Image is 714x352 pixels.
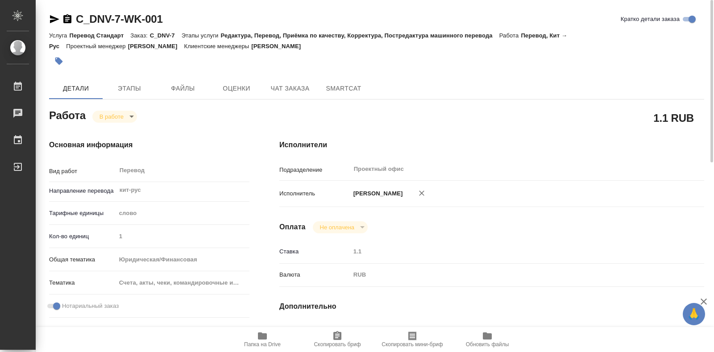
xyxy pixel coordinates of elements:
input: Пустое поле [350,245,669,258]
input: Пустое поле [350,323,669,336]
span: Детали [54,83,97,94]
p: [PERSON_NAME] [128,43,184,50]
p: Вид работ [49,167,116,176]
div: Юридическая/Финансовая [116,252,250,267]
p: Направление перевода [49,186,116,195]
button: Добавить тэг [49,51,69,71]
button: 🙏 [683,303,705,325]
p: Тарифные единицы [49,209,116,218]
p: Этапы услуги [182,32,221,39]
span: SmartCat [322,83,365,94]
p: Услуга [49,32,69,39]
p: Перевод Стандарт [69,32,130,39]
p: Валюта [279,270,350,279]
p: Проектный менеджер [66,43,128,50]
button: Скопировать ссылку [62,14,73,25]
button: Папка на Drive [225,327,300,352]
p: Клиентские менеджеры [184,43,252,50]
a: C_DNV-7-WK-001 [76,13,163,25]
span: Кратко детали заказа [621,15,680,24]
p: Редактура, Перевод, Приёмка по качеству, Корректура, Постредактура машинного перевода [220,32,499,39]
span: Скопировать бриф [314,341,361,348]
h2: 1.1 RUB [653,110,694,125]
span: Нотариальный заказ [62,302,119,311]
div: Счета, акты, чеки, командировочные и таможенные документы [116,275,250,290]
button: Не оплачена [317,224,357,231]
p: Ставка [279,247,350,256]
div: RUB [350,267,669,282]
h4: Дополнительно [279,301,704,312]
button: Обновить файлы [450,327,525,352]
h4: Основная информация [49,140,244,150]
div: В работе [313,221,368,233]
p: Исполнитель [279,189,350,198]
p: [PERSON_NAME] [350,189,403,198]
button: Удалить исполнителя [412,183,432,203]
p: Заказ: [130,32,149,39]
p: Тематика [49,278,116,287]
h2: Работа [49,107,86,123]
span: Папка на Drive [244,341,281,348]
span: Оценки [215,83,258,94]
span: Обновить файлы [466,341,509,348]
span: 🙏 [686,305,702,323]
span: Скопировать мини-бриф [382,341,443,348]
p: C_DNV-7 [150,32,182,39]
h4: Исполнители [279,140,704,150]
input: Пустое поле [116,230,250,243]
p: Кол-во единиц [49,232,116,241]
span: Чат заказа [269,83,311,94]
span: Файлы [162,83,204,94]
p: Работа [499,32,521,39]
p: Общая тематика [49,255,116,264]
div: слово [116,206,250,221]
p: Последнее изменение [279,326,350,335]
p: [PERSON_NAME] [251,43,307,50]
button: Скопировать ссылку для ЯМессенджера [49,14,60,25]
button: В работе [97,113,126,120]
div: В работе [92,111,137,123]
h4: Оплата [279,222,306,232]
button: Скопировать мини-бриф [375,327,450,352]
button: Скопировать бриф [300,327,375,352]
span: Этапы [108,83,151,94]
p: Подразделение [279,166,350,174]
